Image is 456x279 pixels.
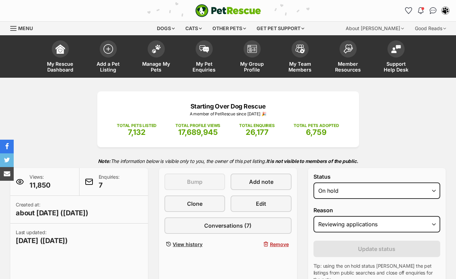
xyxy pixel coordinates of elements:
[56,44,65,54] img: dashboard-icon-eb2f2d2d3e046f16d808141f083e7271f6b2e854fb5c12c21221c1fb7104beca.svg
[295,45,305,53] img: team-members-icon-5396bd8760b3fe7c0b43da4ab00e1e3bb1a5d9ba89233759b79545d2d3fc5d0d.svg
[410,22,451,35] div: Good Reads
[266,158,358,164] strong: It is not visible to members of the public.
[231,174,291,190] a: Add note
[403,5,451,16] ul: Account quick links
[16,236,68,245] span: [DATE] ([DATE])
[372,37,420,78] a: Support Help Desk
[16,208,88,218] span: about [DATE] ([DATE])
[440,5,451,16] button: My account
[246,128,269,137] span: 26,177
[252,22,309,35] div: Get pet support
[173,241,202,248] span: View history
[108,111,349,117] p: A member of PetRescue since [DATE] 🎉
[294,123,339,129] p: TOTAL PETS ADOPTED
[231,239,291,249] button: Remove
[164,174,225,190] button: Bump
[195,4,261,17] img: logo-e224e6f780fb5917bec1dbf3a21bbac754714ae5b6737aabdf751b685950b380.svg
[108,102,349,111] p: Starting Over Dog Rescue
[164,239,225,249] a: View history
[403,5,414,16] a: Favourites
[117,123,157,129] p: TOTAL PETS LISTED
[249,178,273,186] span: Add note
[45,61,76,73] span: My Rescue Dashboard
[84,37,132,78] a: Add a Pet Listing
[237,61,268,73] span: My Group Profile
[29,180,50,190] span: 11,850
[430,7,437,14] img: chat-41dd97257d64d25036548639549fe6c8038ab92f7586957e7f3b1b290dea8141.svg
[181,22,207,35] div: Cats
[164,195,225,212] a: Clone
[270,241,289,248] span: Remove
[132,37,180,78] a: Manage My Pets
[415,5,426,16] button: Notifications
[187,178,202,186] span: Bump
[358,245,395,253] span: Update status
[164,217,291,234] a: Conversations (7)
[99,174,120,190] p: Enquiries:
[306,128,326,137] span: 6,759
[98,158,111,164] strong: Note:
[178,128,218,137] span: 17,689,945
[247,45,257,53] img: group-profile-icon-3fa3cf56718a62981997c0bc7e787c4b2cf8bcc04b72c1350f741eb67cf2f40e.svg
[16,201,88,218] p: Created at:
[18,25,33,31] span: Menu
[199,45,209,53] img: pet-enquiries-icon-7e3ad2cf08bfb03b45e93fb7055b45f3efa6380592205ae92323e6603595dc1f.svg
[152,22,180,35] div: Dogs
[256,200,266,208] span: Edit
[16,229,68,245] p: Last updated:
[313,174,440,180] label: Status
[151,45,161,53] img: manage-my-pets-icon-02211641906a0b7f246fdf0571729dbe1e7629f14944591b6c1af311fb30b64b.svg
[231,195,291,212] a: Edit
[343,44,353,53] img: member-resources-icon-8e73f808a243e03378d46382f2149f9095a855e16c252ad45f914b54edf8863c.svg
[428,5,439,16] a: Conversations
[128,128,146,137] span: 7,132
[285,61,316,73] span: My Team Members
[93,61,124,73] span: Add a Pet Listing
[195,4,261,17] a: PetRescue
[333,61,363,73] span: Member Resources
[103,44,113,54] img: add-pet-listing-icon-0afa8454b4691262ce3f59096e99ab1cd57d4a30225e0717b998d2c9b9846f56.svg
[36,37,84,78] a: My Rescue Dashboard
[341,22,409,35] div: About [PERSON_NAME]
[391,45,401,53] img: help-desk-icon-fdf02630f3aa405de69fd3d07c3f3aa587a6932b1a1747fa1d2bba05be0121f9.svg
[180,37,228,78] a: My Pet Enquiries
[324,37,372,78] a: Member Resources
[29,174,50,190] p: Views:
[313,241,440,257] button: Update status
[442,7,449,14] img: Lynda Smith profile pic
[204,221,251,230] span: Conversations (7)
[189,61,220,73] span: My Pet Enquiries
[175,123,220,129] p: TOTAL PROFILE VIEWS
[228,37,276,78] a: My Group Profile
[99,180,120,190] span: 7
[208,22,251,35] div: Other pets
[381,61,411,73] span: Support Help Desk
[187,200,202,208] span: Clone
[10,154,446,168] p: The information below is visible only to you, the owner of this pet listing.
[418,7,423,14] img: notifications-46538b983faf8c2785f20acdc204bb7945ddae34d4c08c2a6579f10ce5e182be.svg
[276,37,324,78] a: My Team Members
[239,123,274,129] p: TOTAL ENQUIRIES
[10,22,38,34] a: Menu
[141,61,172,73] span: Manage My Pets
[313,207,440,213] label: Reason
